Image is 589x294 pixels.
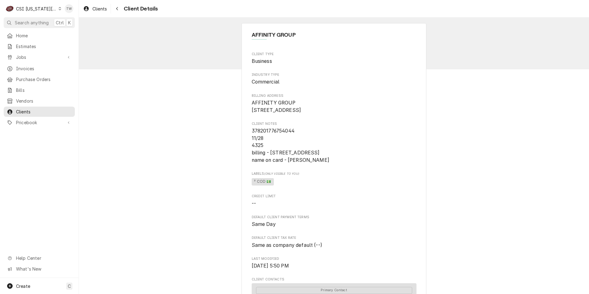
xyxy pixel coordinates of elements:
[252,79,280,85] span: Commercial
[252,78,416,86] span: Industry Type
[252,215,416,228] div: Default Client Payment Terms
[4,41,75,51] a: Estimates
[252,256,416,270] div: Last Modified
[252,277,416,282] span: Client Contacts
[6,4,14,13] div: CSI Kansas City's Avatar
[252,31,416,39] span: Name
[16,284,30,289] span: Create
[252,201,256,206] span: --
[16,266,71,272] span: What's New
[252,58,272,64] span: Business
[4,52,75,62] a: Go to Jobs
[16,6,57,12] div: CSI [US_STATE][GEOGRAPHIC_DATA]
[252,121,416,126] span: Client Notes
[4,107,75,117] a: Clients
[16,119,63,126] span: Pricebook
[252,256,416,261] span: Last Modified
[252,215,416,220] span: Default Client Payment Terms
[92,6,107,12] span: Clients
[252,128,329,163] span: 378201776754044 11/28 4325 billing - [STREET_ADDRESS] name on card - [PERSON_NAME]
[252,52,416,65] div: Client Type
[16,43,72,50] span: Estimates
[65,4,73,13] div: Tori Warrick's Avatar
[4,264,75,274] a: Go to What's New
[252,72,416,86] div: Industry Type
[16,108,72,115] span: Clients
[16,87,72,93] span: Bills
[252,31,416,44] div: Client Information
[252,194,416,207] div: Credit Limit
[122,5,158,13] span: Client Details
[252,194,416,199] span: Credit Limit
[4,253,75,263] a: Go to Help Center
[81,4,109,14] a: Clients
[68,283,71,289] span: C
[252,52,416,57] span: Client Type
[16,98,72,104] span: Vendors
[252,100,301,113] span: AFFINITY GROUP [STREET_ADDRESS]
[4,85,75,95] a: Bills
[65,4,73,13] div: TW
[252,263,289,269] span: [DATE] 5:50 PM
[15,19,49,26] span: Search anything
[4,31,75,41] a: Home
[4,96,75,106] a: Vendors
[4,117,75,128] a: Go to Pricebook
[252,235,416,240] span: Default Client Tax Rate
[252,221,276,227] span: Same Day
[16,255,71,261] span: Help Center
[252,99,416,114] span: Billing Address
[252,58,416,65] span: Client Type
[252,93,416,98] span: Billing Address
[252,262,416,270] span: Last Modified
[252,121,416,164] div: Client Notes
[252,200,416,207] span: Credit Limit
[4,17,75,28] button: Search anythingCtrlK
[16,54,63,60] span: Jobs
[4,63,75,74] a: Invoices
[68,19,71,26] span: K
[4,74,75,84] a: Purchase Orders
[252,178,274,186] span: ² COD 💵
[16,76,72,83] span: Purchase Orders
[6,4,14,13] div: C
[252,221,416,228] span: Default Client Payment Terms
[252,242,416,249] span: Default Client Tax Rate
[16,65,72,72] span: Invoices
[16,32,72,39] span: Home
[252,171,416,186] div: [object Object]
[256,286,412,294] div: Primary
[252,177,416,186] span: [object Object]
[252,72,416,77] span: Industry Type
[252,242,322,248] span: Same as company default (--)
[264,172,299,175] span: (Only Visible to You)
[112,4,122,14] button: Navigate back
[252,127,416,164] span: Client Notes
[252,235,416,249] div: Default Client Tax Rate
[252,93,416,114] div: Billing Address
[256,287,412,294] span: Primary Contact
[56,19,64,26] span: Ctrl
[252,171,416,176] span: Labels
